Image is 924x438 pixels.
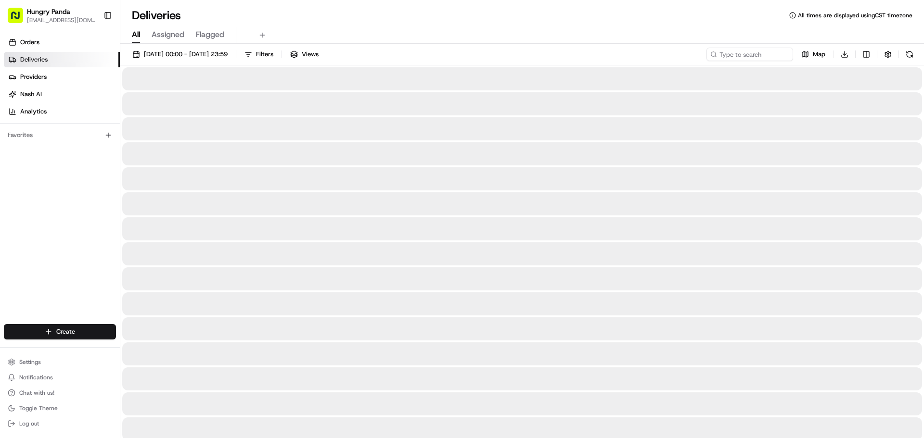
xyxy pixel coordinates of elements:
button: Hungry Panda[EMAIL_ADDRESS][DOMAIN_NAME] [4,4,100,27]
span: Providers [20,73,47,81]
input: Type to search [706,48,793,61]
span: Toggle Theme [19,404,58,412]
button: Toggle Theme [4,401,116,415]
span: Notifications [19,374,53,381]
span: Nash AI [20,90,42,99]
a: Providers [4,69,120,85]
span: Filters [256,50,273,59]
button: Map [797,48,830,61]
span: Map [813,50,825,59]
button: [DATE] 00:00 - [DATE] 23:59 [128,48,232,61]
span: Assigned [152,29,184,40]
button: Views [286,48,323,61]
a: Orders [4,35,120,50]
a: Nash AI [4,87,120,102]
span: Deliveries [20,55,48,64]
span: Analytics [20,107,47,116]
button: Filters [240,48,278,61]
span: Views [302,50,319,59]
button: Create [4,324,116,339]
button: Refresh [903,48,916,61]
button: Log out [4,417,116,430]
button: Notifications [4,371,116,384]
span: Orders [20,38,39,47]
a: Deliveries [4,52,120,67]
button: Settings [4,355,116,369]
span: Flagged [196,29,224,40]
span: [DATE] 00:00 - [DATE] 23:59 [144,50,228,59]
span: Create [56,327,75,336]
button: Hungry Panda [27,7,70,16]
a: Analytics [4,104,120,119]
span: All [132,29,140,40]
h1: Deliveries [132,8,181,23]
button: [EMAIL_ADDRESS][DOMAIN_NAME] [27,16,96,24]
span: Chat with us! [19,389,54,397]
span: All times are displayed using CST timezone [798,12,912,19]
span: Log out [19,420,39,427]
span: Settings [19,358,41,366]
div: Favorites [4,127,116,143]
button: Chat with us! [4,386,116,400]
